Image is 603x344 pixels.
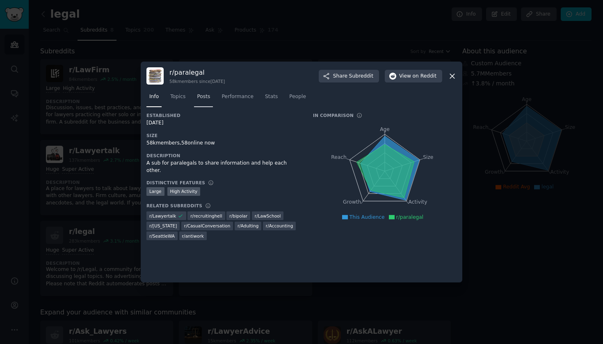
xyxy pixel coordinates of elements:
[413,73,436,80] span: on Reddit
[146,119,301,127] div: [DATE]
[169,78,225,84] div: 58k members since [DATE]
[262,90,281,107] a: Stats
[396,214,424,220] span: r/paralegal
[146,90,162,107] a: Info
[146,180,205,186] h3: Distinctive Features
[349,214,385,220] span: This Audience
[149,213,176,219] span: r/ Lawyertalk
[190,213,222,219] span: r/ recruitinghell
[349,73,373,80] span: Subreddit
[194,90,213,107] a: Posts
[331,154,347,160] tspan: Reach
[319,70,379,83] button: ShareSubreddit
[146,203,202,209] h3: Related Subreddits
[289,93,306,101] span: People
[167,187,201,196] div: High Activity
[222,93,254,101] span: Performance
[423,154,433,160] tspan: Size
[149,93,159,101] span: Info
[399,73,436,80] span: View
[146,187,164,196] div: Large
[169,68,225,77] h3: r/ paralegal
[146,133,301,138] h3: Size
[255,213,281,219] span: r/ LawSchool
[219,90,256,107] a: Performance
[333,73,373,80] span: Share
[146,112,301,118] h3: Established
[265,93,278,101] span: Stats
[238,223,258,229] span: r/ Adulting
[266,223,293,229] span: r/ Accounting
[149,223,177,229] span: r/ [US_STATE]
[146,67,164,85] img: paralegal
[184,223,231,229] span: r/ CasualConversation
[182,233,204,239] span: r/ antiwork
[409,200,427,205] tspan: Activity
[149,233,175,239] span: r/ SeattleWA
[380,126,390,132] tspan: Age
[146,153,301,158] h3: Description
[146,140,301,147] div: 58k members, 58 online now
[229,213,247,219] span: r/ bipolar
[343,200,361,205] tspan: Growth
[170,93,185,101] span: Topics
[146,160,301,174] div: A sub for paralegals to share information and help each other.
[286,90,309,107] a: People
[197,93,210,101] span: Posts
[385,70,442,83] button: Viewon Reddit
[313,112,354,118] h3: In Comparison
[167,90,188,107] a: Topics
